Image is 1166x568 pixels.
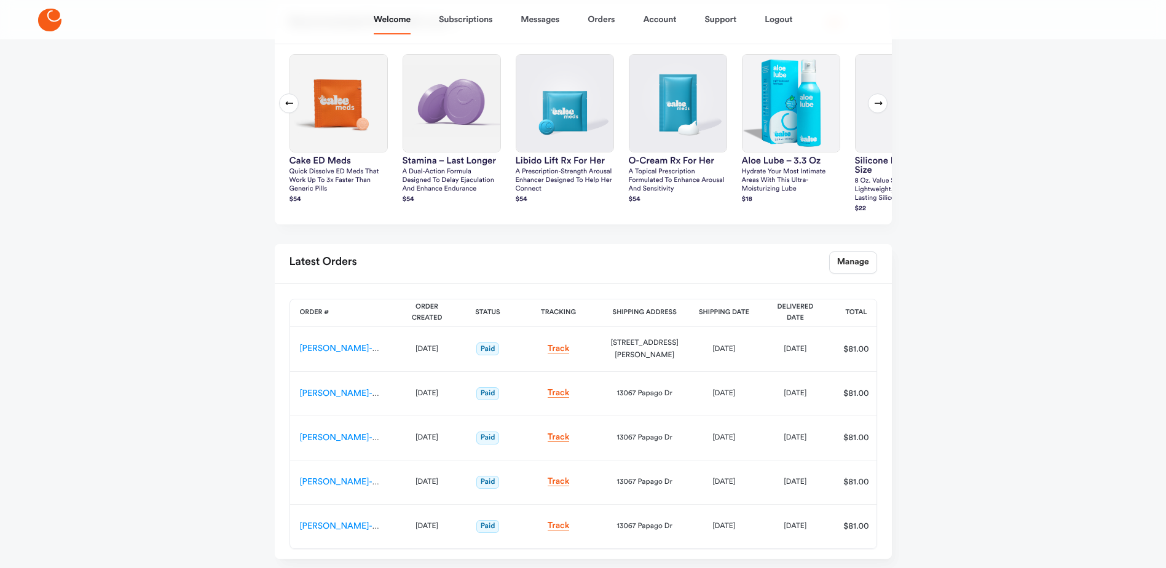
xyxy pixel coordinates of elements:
h3: silicone lube – value size [855,156,953,175]
a: Track [548,389,570,398]
div: [DATE] [770,520,821,532]
span: Paid [476,476,500,489]
div: [DATE] [770,387,821,400]
img: O-Cream Rx for Her [629,55,727,152]
a: Subscriptions [439,5,492,34]
div: [STREET_ADDRESS][PERSON_NAME] [611,337,679,361]
img: Cake ED Meds [290,55,387,152]
a: [PERSON_NAME]-CX-00145269 [300,389,425,398]
th: Delivered Date [760,299,831,327]
img: Stamina – Last Longer [403,55,500,152]
div: $81.00 [835,343,877,355]
div: $81.00 [835,387,877,400]
a: [PERSON_NAME]-CX-00104201 [300,478,423,486]
div: [DATE] [404,520,450,532]
h3: Libido Lift Rx For Her [516,156,614,165]
h3: Stamina – Last Longer [403,156,501,165]
div: [DATE] [698,432,750,444]
a: Track [548,344,570,353]
th: Order Created [395,299,460,327]
img: Libido Lift Rx For Her [516,55,613,152]
a: [PERSON_NAME]-CX-00159465 [300,344,425,353]
div: [DATE] [404,476,450,488]
div: 13067 Papago Dr [611,476,679,488]
a: [PERSON_NAME]-CX-00060486 [300,522,428,531]
div: $81.00 [835,432,877,444]
span: Paid [476,387,500,400]
strong: $ 54 [629,196,640,203]
strong: $ 54 [290,196,301,203]
p: Hydrate your most intimate areas with this ultra-moisturizing lube [742,168,840,194]
div: [DATE] [770,476,821,488]
span: Paid [476,342,500,355]
a: Welcome [374,5,411,34]
a: Track [548,477,570,486]
div: [DATE] [698,343,750,355]
a: Messages [521,5,559,34]
th: Order # [290,299,395,327]
th: Status [460,299,516,327]
p: Quick dissolve ED Meds that work up to 3x faster than generic pills [290,168,388,194]
div: 13067 Papago Dr [611,520,679,532]
a: Aloe Lube – 3.3 ozAloe Lube – 3.3 ozHydrate your most intimate areas with this ultra-moisturizing... [742,54,840,205]
strong: $ 22 [855,205,867,212]
div: [DATE] [404,432,450,444]
strong: $ 54 [403,196,414,203]
span: Paid [476,432,500,444]
p: A prescription-strength arousal enhancer designed to help her connect [516,168,614,194]
div: [DATE] [698,520,750,532]
a: Stamina – Last LongerStamina – Last LongerA dual-action formula designed to delay ejaculation and... [403,54,501,205]
a: Libido Lift Rx For HerLibido Lift Rx For HerA prescription-strength arousal enhancer designed to ... [516,54,614,205]
a: O-Cream Rx for HerO-Cream Rx for HerA topical prescription formulated to enhance arousal and sens... [629,54,727,205]
th: Shipping Date [688,299,760,327]
a: Logout [765,5,792,34]
th: Total [831,299,881,327]
a: Track [548,433,570,442]
strong: $ 54 [516,196,527,203]
a: [PERSON_NAME]-CX-00106961 [300,433,423,442]
div: 13067 Papago Dr [611,432,679,444]
strong: $ 18 [742,196,752,203]
div: [DATE] [698,476,750,488]
a: Cake ED MedsCake ED MedsQuick dissolve ED Meds that work up to 3x faster than generic pills$54 [290,54,388,205]
a: Orders [588,5,615,34]
div: [DATE] [404,343,450,355]
h3: Cake ED Meds [290,156,388,165]
th: Shipping Address [601,299,688,327]
p: 8 oz. Value size ultra lightweight, extremely long-lasting silicone formula [855,177,953,203]
h2: Latest Orders [290,251,357,274]
a: Manage [829,251,877,274]
div: 13067 Papago Dr [611,387,679,400]
h3: O-Cream Rx for Her [629,156,727,165]
a: Account [643,5,676,34]
img: Aloe Lube – 3.3 oz [743,55,840,152]
img: silicone lube – value size [856,55,953,152]
div: $81.00 [835,476,877,488]
span: Paid [476,520,500,533]
h3: Aloe Lube – 3.3 oz [742,156,840,165]
th: Tracking [516,299,601,327]
a: silicone lube – value sizesilicone lube – value size8 oz. Value size ultra lightweight, extremely... [855,54,953,215]
div: [DATE] [770,343,821,355]
a: Support [704,5,736,34]
div: $81.00 [835,520,877,532]
div: [DATE] [404,387,450,400]
p: A dual-action formula designed to delay ejaculation and enhance endurance [403,168,501,194]
p: A topical prescription formulated to enhance arousal and sensitivity [629,168,727,194]
div: [DATE] [770,432,821,444]
div: [DATE] [698,387,750,400]
a: Track [548,521,570,531]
